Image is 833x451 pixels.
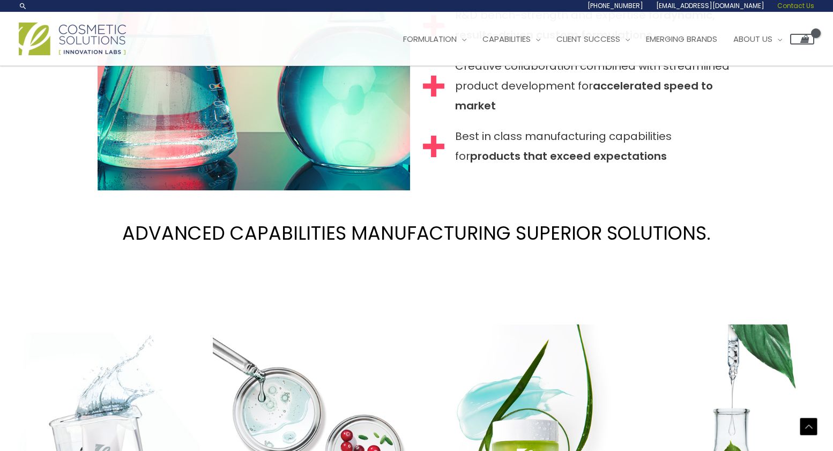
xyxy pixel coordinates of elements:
span: Creative collaboration combined with streamlined product development for [455,56,735,116]
a: View Shopping Cart, empty [790,34,814,45]
img: Cosmetic Solutions Logo [19,23,126,55]
a: Client Success [548,23,638,55]
strong: products that exceed expectations [470,149,667,164]
a: Capabilities [474,23,548,55]
span: About Us [733,33,772,45]
nav: Site Navigation [387,23,814,55]
a: About Us [725,23,790,55]
span: [EMAIL_ADDRESS][DOMAIN_NAME] [656,1,764,10]
img: Plus Icon [423,136,444,157]
strong: accelerated speed to market [455,78,713,113]
span: Emerging Brands [646,33,717,45]
a: Emerging Brands [638,23,725,55]
span: Contact Us [777,1,814,10]
span: Best in class manufacturing capabilities for [455,127,735,166]
a: Search icon link [19,2,27,10]
a: Formulation [395,23,474,55]
span: [PHONE_NUMBER] [587,1,643,10]
img: Plus Icon [423,76,444,97]
span: Formulation [403,33,457,45]
span: Client Success [556,33,620,45]
span: Capabilities [482,33,531,45]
